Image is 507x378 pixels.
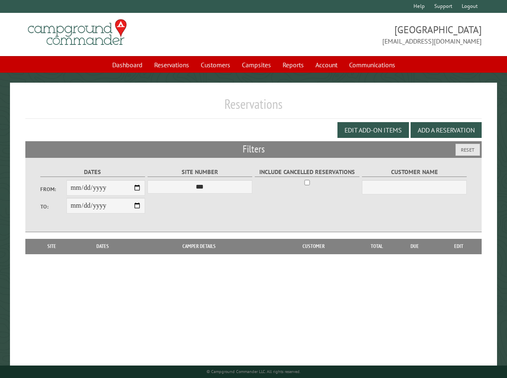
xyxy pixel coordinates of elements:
[40,167,145,177] label: Dates
[310,57,342,73] a: Account
[25,16,129,49] img: Campground Commander
[255,167,359,177] label: Include Cancelled Reservations
[253,23,482,46] span: [GEOGRAPHIC_DATA] [EMAIL_ADDRESS][DOMAIN_NAME]
[394,239,436,254] th: Due
[25,96,482,119] h1: Reservations
[196,57,235,73] a: Customers
[360,239,394,254] th: Total
[40,203,66,211] label: To:
[25,141,482,157] h2: Filters
[30,239,74,254] th: Site
[278,57,309,73] a: Reports
[107,57,148,73] a: Dashboard
[237,57,276,73] a: Campsites
[40,185,66,193] label: From:
[344,57,400,73] a: Communications
[337,122,409,138] button: Edit Add-on Items
[436,239,482,254] th: Edit
[149,57,194,73] a: Reservations
[148,167,252,177] label: Site Number
[207,369,300,374] small: © Campground Commander LLC. All rights reserved.
[132,239,267,254] th: Camper Details
[267,239,360,254] th: Customer
[455,144,480,156] button: Reset
[74,239,132,254] th: Dates
[362,167,467,177] label: Customer Name
[411,122,482,138] button: Add a Reservation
